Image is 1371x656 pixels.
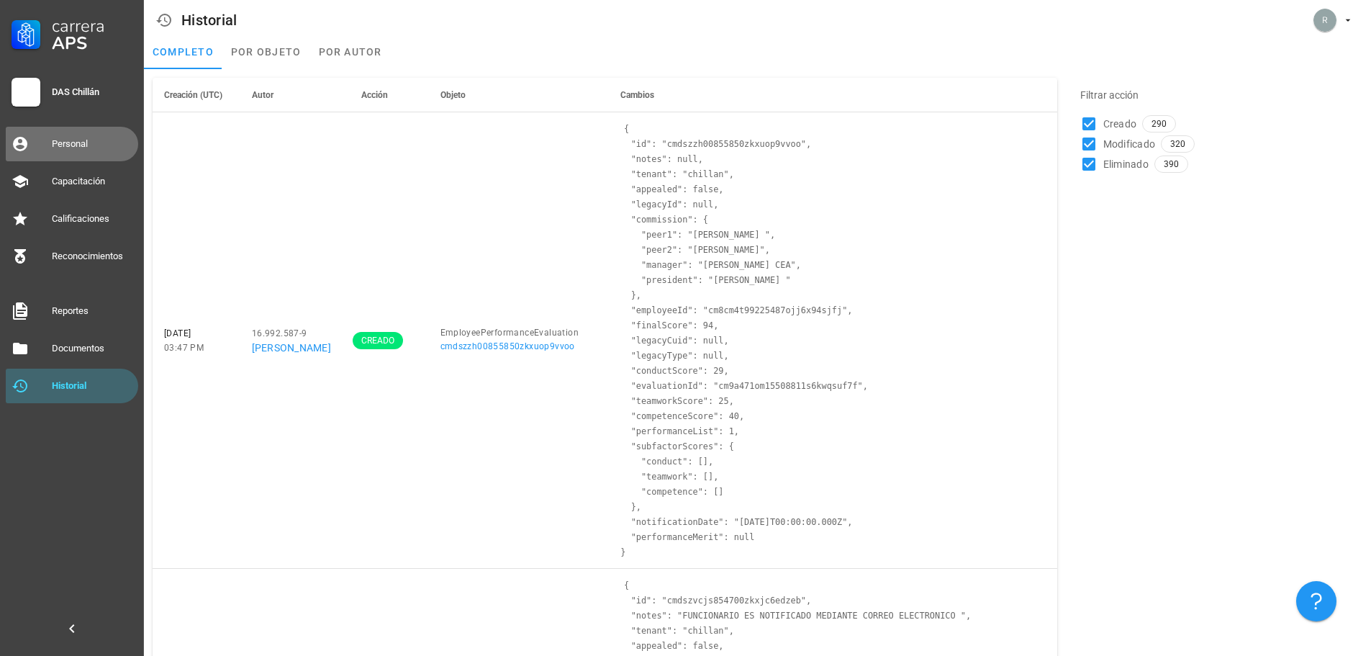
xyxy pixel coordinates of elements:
[153,78,249,112] th: Creación (UTC)
[1164,156,1179,172] span: 390
[52,86,132,98] div: DAS Chillán
[440,325,607,340] div: EmployeePerformanceEvaluation
[620,122,868,560] code: { "id": "cmdszzh00855850zkxuop9vvoo", "notes": null, "tenant": "chillan", "appealed": false, "leg...
[52,343,132,354] div: Documentos
[6,239,138,274] a: Reconocimientos
[6,294,138,328] a: Reportes
[1103,157,1149,171] span: Eliminado
[609,78,1056,112] th: Cambios
[249,78,350,112] th: Autor
[52,176,132,187] div: Capacitación
[6,127,138,161] a: Personal
[252,342,331,354] a: [PERSON_NAME]
[361,332,394,349] span: CREADO
[52,213,132,225] div: Calificaciones
[361,90,388,100] span: Acción
[52,35,132,52] div: APS
[222,35,310,69] a: por objeto
[144,35,222,69] a: completo
[6,331,138,366] a: Documentos
[1170,136,1185,152] span: 320
[6,369,138,403] a: Historial
[620,90,654,100] span: Cambios
[52,17,132,35] div: Carrera
[181,12,237,28] div: Historial
[164,341,237,355] div: 03:47 PM
[440,340,575,353] a: cmdszzh00855850zkxuop9vvoo
[164,90,222,100] span: Creación (UTC)
[164,326,237,341] div: [DATE]
[1103,117,1137,131] span: Creado
[6,164,138,199] a: Capacitación
[438,78,610,112] th: Objeto
[52,305,132,317] div: Reportes
[350,78,438,112] th: Acción
[52,251,132,262] div: Reconocimientos
[1103,137,1156,151] span: Modificado
[1151,116,1167,132] span: 290
[310,35,391,69] a: por autor
[6,202,138,236] a: Calificaciones
[252,90,273,100] span: Autor
[52,138,132,150] div: Personal
[1313,9,1336,32] div: avatar
[252,326,347,341] div: 16.992.587-9
[440,90,466,100] span: Objeto
[1080,78,1351,112] div: Filtrar acción
[52,380,132,392] div: Historial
